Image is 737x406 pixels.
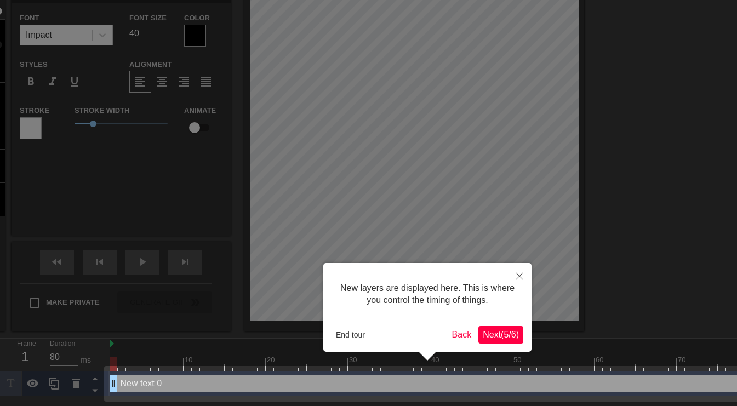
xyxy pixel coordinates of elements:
[507,263,532,288] button: Close
[332,327,369,343] button: End tour
[448,326,476,344] button: Back
[332,271,523,318] div: New layers are displayed here. This is where you control the timing of things.
[483,330,519,339] span: Next ( 5 / 6 )
[478,326,523,344] button: Next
